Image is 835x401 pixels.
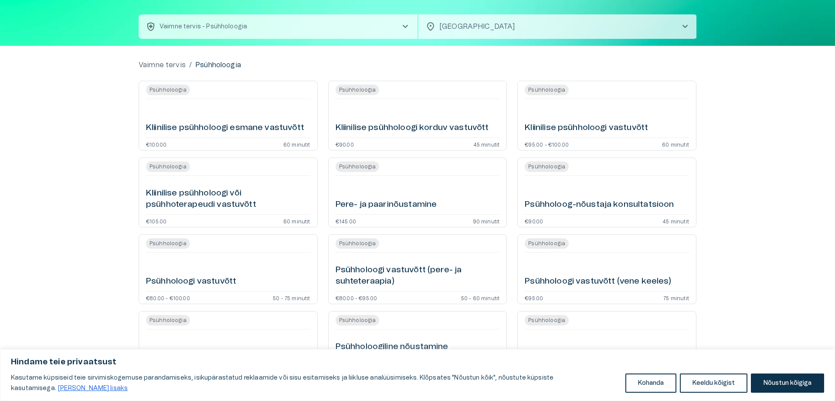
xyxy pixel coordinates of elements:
[336,264,500,288] h6: Psühholoogi vastuvõtt (pere- ja suhteteraapia)
[517,158,696,227] a: Open service booking details
[525,295,543,300] p: €95.00
[525,240,569,247] span: Psühholoogia
[273,295,310,300] p: 50 - 75 minutit
[195,60,241,70] p: Psühholoogia
[336,141,354,147] p: €90.00
[11,373,619,394] p: Kasutame küpsiseid teie sirvimiskogemuse parandamiseks, isikupärastatud reklaamide või sisu esita...
[283,141,310,147] p: 60 minutit
[139,14,417,39] button: health_and_safetyVaimne tervis - Psühholoogiachevron_right
[461,295,500,300] p: 50 - 60 minutit
[625,374,676,393] button: Kohanda
[139,311,318,381] a: Open service booking details
[525,122,648,134] h6: Kliinilise psühholoogi vastuvõtt
[146,188,310,211] h6: Kliinilise psühholoogi või psühhoterapeudi vastuvõtt
[336,240,380,247] span: Psühholoogia
[336,86,380,94] span: Psühholoogia
[336,122,489,134] h6: Kliinilise psühholoogi korduv vastuvõtt
[336,316,380,324] span: Psühholoogia
[336,295,377,300] p: €80.00 - €95.00
[44,7,58,14] span: Help
[146,122,304,134] h6: Kliinilise psühholoogi esmane vastuvõtt
[146,276,236,288] h6: Psühholoogi vastuvõtt
[328,81,507,151] a: Open service booking details
[751,374,824,393] button: Nõustun kõigiga
[525,276,671,288] h6: Psühholoogi vastuvõtt (vene keeles)
[473,218,500,223] p: 90 minutit
[146,316,190,324] span: Psühholoogia
[525,199,674,211] h6: Psühholoog-nõustaja konsultatsioon
[517,234,696,304] a: Open service booking details
[58,385,128,392] a: Loe lisaks
[425,21,436,32] span: location_on
[525,218,543,223] p: €90.00
[662,218,689,223] p: 45 minutit
[139,60,186,70] a: Vaimne tervis
[139,81,318,151] a: Open service booking details
[146,218,166,223] p: €105.00
[139,158,318,227] a: Open service booking details
[283,218,310,223] p: 60 minutit
[525,316,569,324] span: Psühholoogia
[525,86,569,94] span: Psühholoogia
[680,21,690,32] span: chevron_right
[336,163,380,171] span: Psühholoogia
[517,311,696,381] a: Open service booking details
[439,21,666,32] p: [GEOGRAPHIC_DATA]
[336,218,356,223] p: €145.00
[160,22,247,31] p: Vaimne tervis - Psühholoogia
[517,81,696,151] a: Open service booking details
[328,158,507,227] a: Open service booking details
[336,199,437,211] h6: Pere- ja paarinõustamine
[663,295,689,300] p: 75 minutit
[336,341,500,364] h6: Psühholoogiline nõustamine ([PERSON_NAME] saatekirjata)
[146,163,190,171] span: Psühholoogia
[473,141,500,147] p: 45 minutit
[525,141,569,147] p: €95.00 - €100.00
[146,86,190,94] span: Psühholoogia
[11,357,824,367] p: Hindame teie privaatsust
[662,141,689,147] p: 60 minutit
[328,311,507,381] a: Open service booking details
[146,141,166,147] p: €100.00
[146,240,190,247] span: Psühholoogia
[680,374,747,393] button: Keeldu kõigist
[525,163,569,171] span: Psühholoogia
[189,60,192,70] p: /
[146,21,156,32] span: health_and_safety
[400,21,411,32] span: chevron_right
[146,295,190,300] p: €80.00 - €100.00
